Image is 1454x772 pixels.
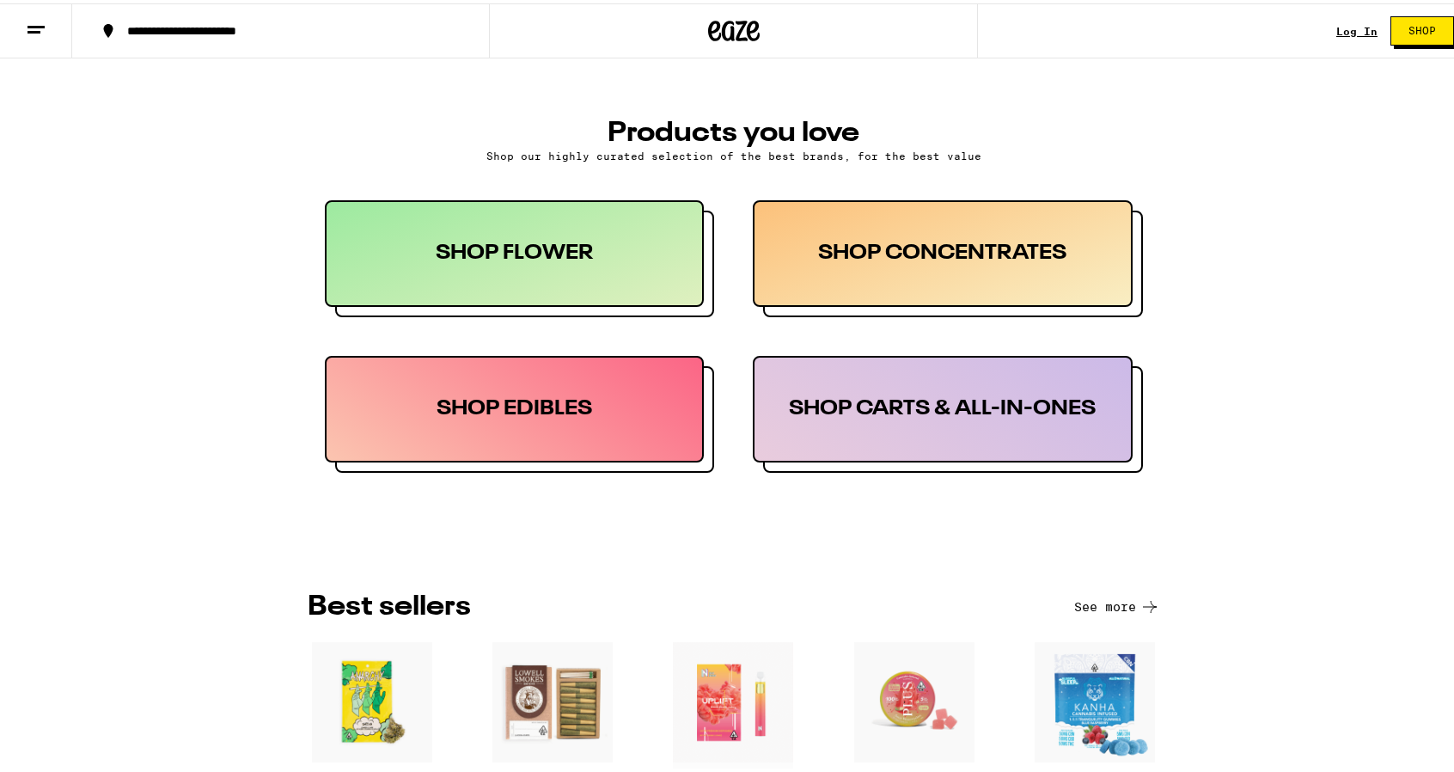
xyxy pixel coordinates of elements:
[10,12,124,26] span: Hi. Need any help?
[1408,22,1436,33] span: Shop
[325,352,715,469] button: SHOP EDIBLES
[325,197,705,303] div: SHOP FLOWER
[308,590,471,617] h3: BEST SELLERS
[1336,22,1378,34] a: Log In
[325,197,715,314] button: SHOP FLOWER
[325,147,1143,158] p: Shop our highly curated selection of the best brands, for the best value
[753,197,1143,314] button: SHOP CONCENTRATES
[325,352,705,459] div: SHOP EDIBLES
[753,352,1143,469] button: SHOP CARTS & ALL-IN-ONES
[753,352,1133,459] div: SHOP CARTS & ALL-IN-ONES
[1390,13,1454,42] button: Shop
[325,116,1143,144] h3: PRODUCTS YOU LOVE
[753,197,1133,303] div: SHOP CONCENTRATES
[1074,593,1160,614] button: See more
